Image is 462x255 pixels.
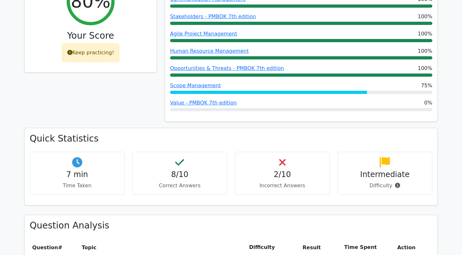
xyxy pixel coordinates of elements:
span: 100% [418,30,432,38]
div: Keep practicing! [62,43,120,62]
a: Stakeholders - PMBOK 7th edition [170,13,256,19]
a: Agile Project Management [170,31,237,37]
a: Human Resource Management [170,48,249,54]
a: Opportunities & Threats - PMBOK 7th edition [170,65,284,71]
h3: Quick Statistics [30,133,432,144]
p: Difficulty [343,182,427,189]
p: Correct Answers [138,182,222,189]
a: Value - PMBOK 7th edition [170,100,237,106]
h4: Intermediate [343,170,427,179]
h3: Question Analysis [30,220,432,231]
span: 0% [424,99,432,107]
span: 75% [421,82,432,89]
p: Time Taken [35,182,119,189]
span: 100% [418,13,432,20]
h3: Your Score [30,30,152,41]
h4: 8/10 [138,170,222,179]
h4: 7 min [35,170,119,179]
span: 100% [418,47,432,55]
a: Scope Management [170,82,221,89]
p: Incorrect Answers [240,182,324,189]
span: 100% [418,65,432,72]
span: Question [32,244,58,251]
h4: 2/10 [240,170,324,179]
